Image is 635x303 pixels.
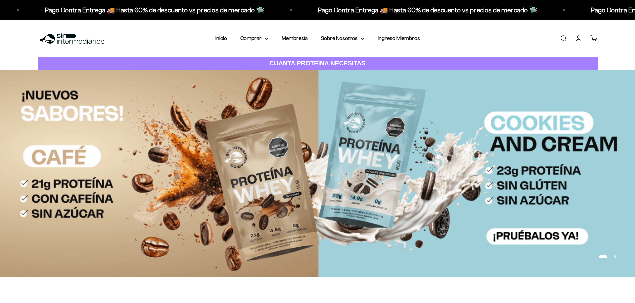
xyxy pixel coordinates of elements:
summary: Sobre Nosotros [321,34,364,43]
a: CUANTA PROTEÍNA NECESITAS [38,57,598,70]
a: Inicio [215,35,227,41]
a: Ingreso Miembros [378,35,420,41]
strong: CUANTA PROTEÍNA NECESITAS [269,60,366,67]
summary: Comprar [240,34,268,43]
p: Pago Contra Entrega 🚚 Hasta 60% de descuento vs precios de mercado 🛸 [312,5,531,15]
a: Membresía [282,35,308,41]
p: Pago Contra Entrega 🚚 Hasta 60% de descuento vs precios de mercado 🛸 [39,5,258,15]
